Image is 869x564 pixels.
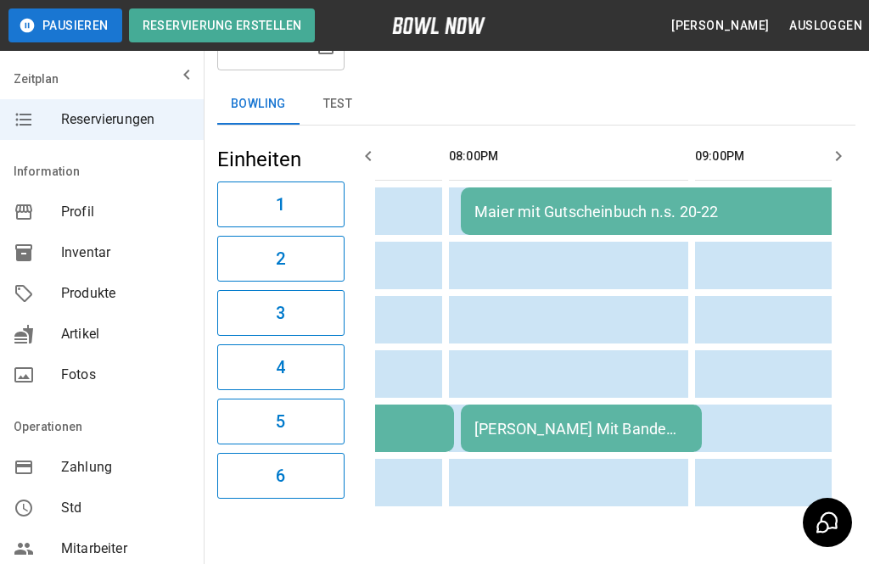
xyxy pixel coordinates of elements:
[61,283,190,304] span: Produkte
[217,453,345,499] button: 6
[217,181,345,227] button: 1
[276,462,285,489] h6: 6
[61,109,190,130] span: Reservierungen
[61,365,190,385] span: Fotos
[782,10,869,42] button: Ausloggen
[217,84,300,125] button: Bowling
[276,245,285,272] h6: 2
[217,236,345,282] button: 2
[61,243,190,263] span: Inventar
[664,10,776,42] button: [PERSON_NAME]
[61,202,190,222] span: Profil
[276,354,285,381] h6: 4
[217,84,855,125] div: inventory tabs
[217,146,345,173] h5: Einheiten
[276,191,285,218] h6: 1
[61,498,190,518] span: Std
[61,324,190,344] span: Artikel
[276,408,285,435] h6: 5
[474,420,688,438] div: [PERSON_NAME] Mit Bande bezahlt 20-21
[61,539,190,559] span: Mitarbeiter
[61,457,190,477] span: Zahlung
[8,8,122,42] button: Pausieren
[276,299,285,327] h6: 3
[392,17,485,34] img: logo
[217,399,345,444] button: 5
[217,290,345,336] button: 3
[300,84,376,125] button: test
[129,8,316,42] button: Reservierung erstellen
[217,344,345,390] button: 4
